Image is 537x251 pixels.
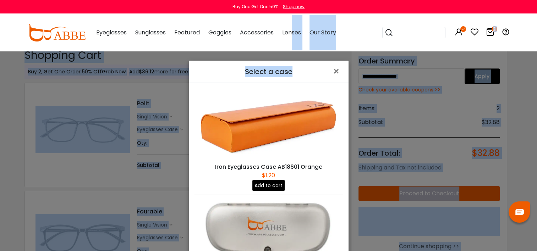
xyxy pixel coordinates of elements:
[252,180,285,191] button: Add to cart
[486,29,494,37] a: 2
[309,28,336,37] span: Our Story
[208,28,231,37] span: Goggles
[232,4,278,10] div: Buy One Get One 50%
[492,26,497,32] i: 2
[515,209,524,215] img: chat
[333,64,343,79] span: ×
[194,171,343,180] div: $1.20
[174,28,200,37] span: Featured
[27,24,86,41] img: abbeglasses.com
[279,4,305,10] a: Shop now
[194,163,343,171] div: Iron Eyeglasses Case AB18601 Orange
[327,61,349,83] button: Close
[282,28,301,37] span: Lenses
[194,89,343,163] img: Iron Eyeglasses Case AB18601
[135,28,166,37] span: Sunglasses
[240,28,274,37] span: Accessories
[283,4,305,10] div: Shop now
[194,66,343,77] h5: Select a case
[96,28,127,37] span: Eyeglasses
